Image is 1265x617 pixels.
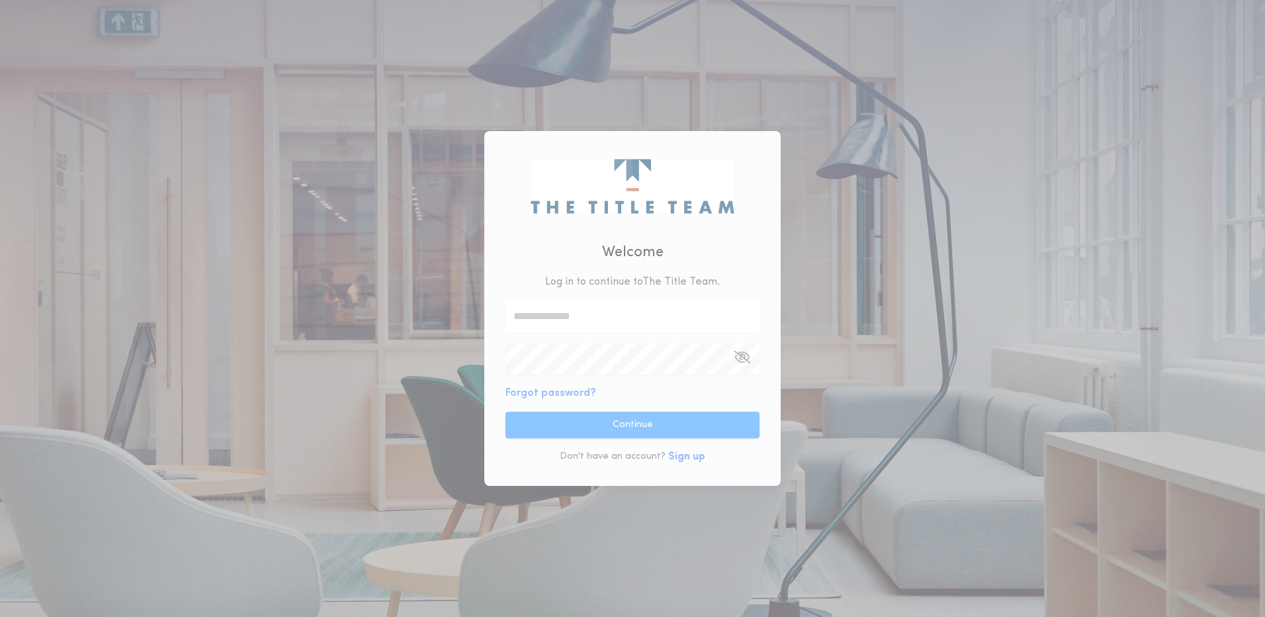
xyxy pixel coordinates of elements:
h2: Welcome [602,242,664,263]
button: Sign up [668,449,705,465]
p: Don't have an account? [560,450,666,463]
img: logo [531,159,734,213]
p: Log in to continue to The Title Team . [545,274,720,290]
button: Forgot password? [505,385,596,401]
button: Continue [505,412,760,438]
